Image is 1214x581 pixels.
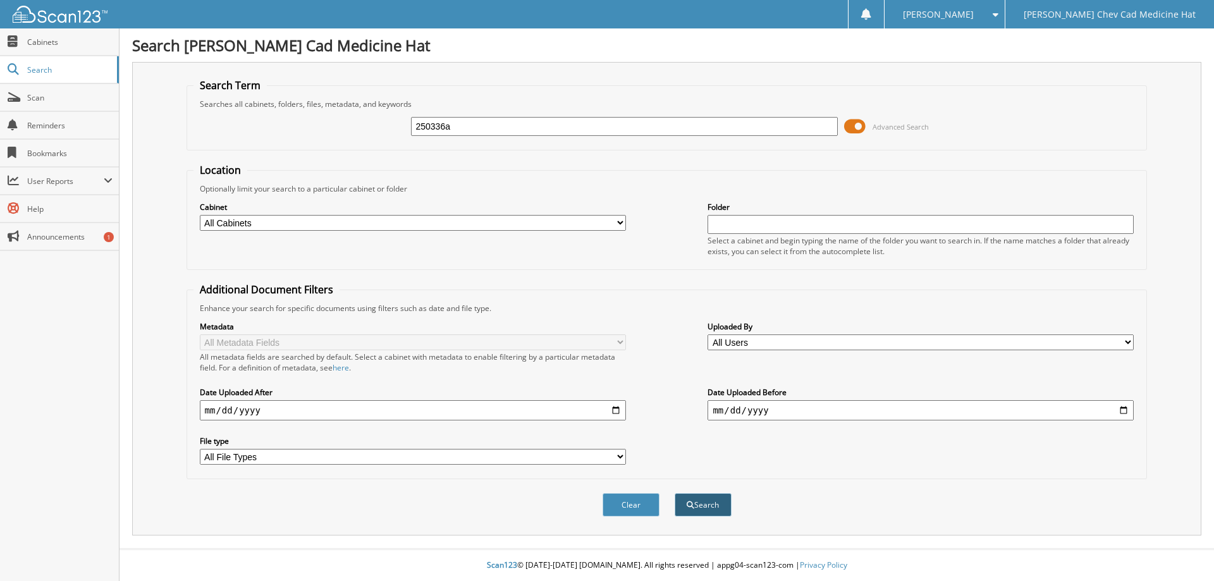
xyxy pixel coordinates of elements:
[13,6,107,23] img: scan123-logo-white.svg
[193,303,1141,314] div: Enhance your search for specific documents using filters such as date and file type.
[27,64,111,75] span: Search
[200,387,626,398] label: Date Uploaded After
[1024,11,1196,18] span: [PERSON_NAME] Chev Cad Medicine Hat
[200,436,626,446] label: File type
[193,183,1141,194] div: Optionally limit your search to a particular cabinet or folder
[487,560,517,570] span: Scan123
[27,37,113,47] span: Cabinets
[903,11,974,18] span: [PERSON_NAME]
[27,231,113,242] span: Announcements
[708,235,1134,257] div: Select a cabinet and begin typing the name of the folder you want to search in. If the name match...
[200,400,626,420] input: start
[132,35,1201,56] h1: Search [PERSON_NAME] Cad Medicine Hat
[120,550,1214,581] div: © [DATE]-[DATE] [DOMAIN_NAME]. All rights reserved | appg04-scan123-com |
[27,92,113,103] span: Scan
[873,122,929,131] span: Advanced Search
[708,400,1134,420] input: end
[27,148,113,159] span: Bookmarks
[708,321,1134,332] label: Uploaded By
[193,163,247,177] legend: Location
[27,204,113,214] span: Help
[800,560,847,570] a: Privacy Policy
[200,321,626,332] label: Metadata
[193,78,267,92] legend: Search Term
[200,352,626,373] div: All metadata fields are searched by default. Select a cabinet with metadata to enable filtering b...
[675,493,732,517] button: Search
[193,283,340,297] legend: Additional Document Filters
[27,176,104,187] span: User Reports
[193,99,1141,109] div: Searches all cabinets, folders, files, metadata, and keywords
[200,202,626,212] label: Cabinet
[333,362,349,373] a: here
[1151,520,1214,581] iframe: Chat Widget
[708,387,1134,398] label: Date Uploaded Before
[104,232,114,242] div: 1
[708,202,1134,212] label: Folder
[27,120,113,131] span: Reminders
[603,493,659,517] button: Clear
